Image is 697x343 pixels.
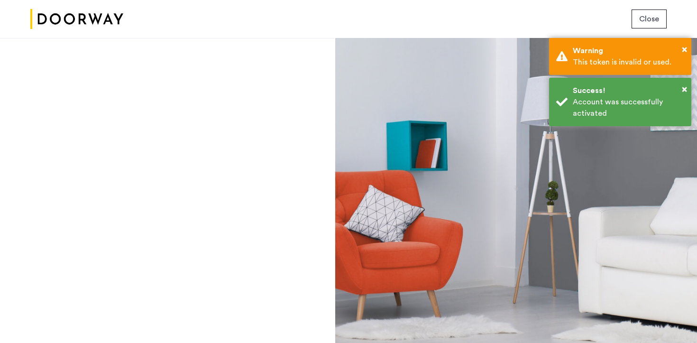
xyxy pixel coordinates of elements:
span: Close [639,13,659,25]
div: This token is invalid or used. [573,56,684,68]
button: button [632,9,667,28]
button: Close [682,82,687,96]
span: × [682,84,687,94]
span: × [682,45,687,54]
div: Success! [573,85,684,96]
div: Account was successfully activated [573,96,684,119]
img: logo [30,1,123,37]
div: Warning [573,45,684,56]
button: Close [682,42,687,56]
